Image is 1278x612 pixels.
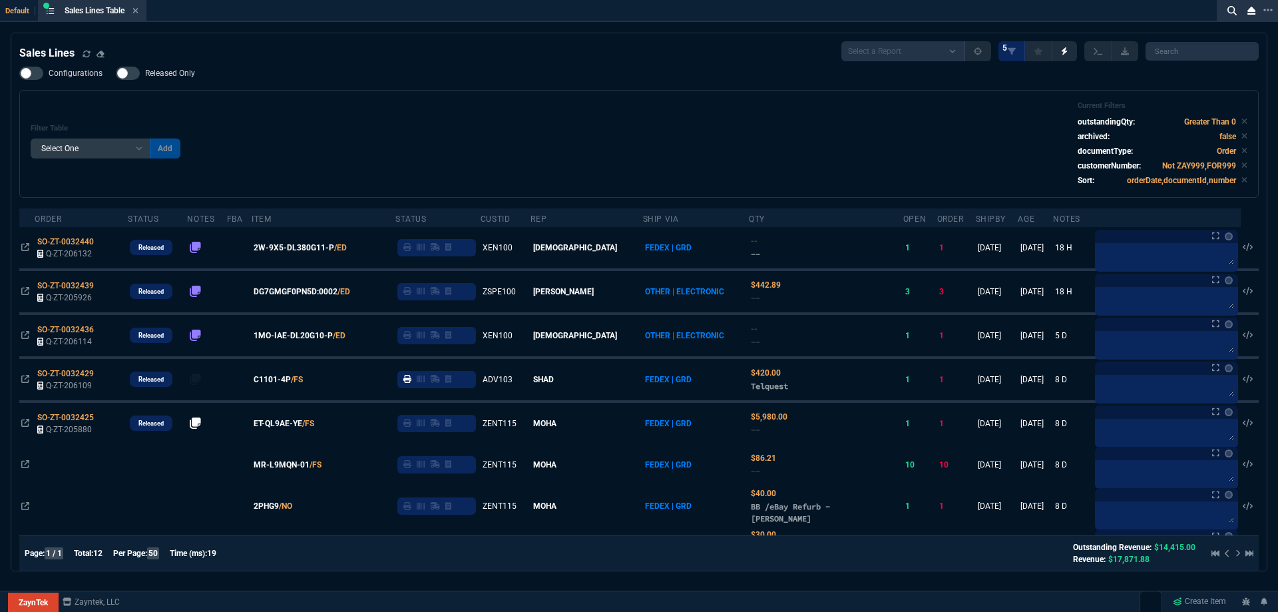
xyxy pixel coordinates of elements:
div: Age [1018,214,1034,224]
td: 18 H [1053,270,1092,314]
span: 12 [93,549,103,558]
td: 1 [937,227,976,270]
td: [DATE] [976,270,1018,314]
td: [DATE] [1018,314,1053,358]
span: MOHA [533,460,556,469]
nx-icon: Close Tab [132,6,138,17]
h6: Current Filters [1078,101,1247,111]
input: Search [1146,42,1259,61]
span: Per Page: [113,549,147,558]
code: false [1219,132,1236,141]
nx-icon: Open In Opposite Panel [21,375,29,384]
div: Notes [1053,214,1080,224]
td: 1 [903,527,937,569]
span: Q-ZT-206109 [46,381,92,390]
nx-fornida-erp-notes: number [190,420,202,430]
span: SO-ZT-0032425 [37,413,94,422]
td: 1 [903,358,937,402]
nx-fornida-erp-notes: number [190,244,202,254]
nx-icon: Open In Opposite Panel [21,243,29,252]
div: FBA [227,214,243,224]
span: -- [751,425,760,435]
td: 10 [903,444,937,485]
span: SO-ZT-0032429 [37,369,94,378]
div: Ship Via [643,214,679,224]
span: $14,415.00 [1154,543,1195,552]
span: Quoted Cost [751,412,787,422]
td: 8 D [1053,444,1092,485]
code: Greater Than 0 [1184,117,1236,127]
span: DG7GMGF0PN5D:0002 [254,286,337,298]
span: 50 [147,547,159,559]
p: Released [138,242,164,253]
span: C1101-4P [254,374,291,386]
td: [DATE] [1018,402,1053,444]
span: MOHA [533,419,556,428]
td: 8 D [1053,358,1092,402]
p: Released [138,286,164,297]
td: 1 [937,485,976,527]
span: -- [751,466,760,476]
div: CustID [481,214,511,224]
span: FEDEX | GRD [645,501,692,511]
span: 1MO-IAE-DL20G10-P [254,330,333,342]
nx-icon: Open In Opposite Panel [21,331,29,340]
p: Sort: [1078,174,1094,186]
span: Revenue: [1073,555,1106,564]
div: ShipBy [976,214,1006,224]
span: SHAD [533,375,554,384]
span: Quoted Cost [751,280,781,290]
td: 1 [937,358,976,402]
span: Quoted Cost [751,530,776,539]
td: 8 D [1053,527,1092,569]
td: 1 [903,402,937,444]
a: Create Item [1168,592,1231,612]
span: 19 [207,549,216,558]
td: 1 [937,402,976,444]
span: Q-ZT-205926 [46,293,92,302]
span: [PERSON_NAME] [533,287,594,296]
span: Q-ZT-206132 [46,249,92,258]
span: [DEMOGRAPHIC_DATA] [533,243,617,252]
nx-fornida-erp-notes: number [190,376,202,386]
span: Released Only [145,68,195,79]
div: Item [252,214,271,224]
p: documentType: [1078,145,1133,157]
span: Telquest [751,381,788,391]
td: 3 [903,270,937,314]
td: 18 H [1053,227,1092,270]
p: outstandingQty: [1078,116,1135,128]
span: Q-ZT-205880 [46,425,92,434]
span: FEDEX | GRD [645,460,692,469]
span: 2PHG9 [254,500,279,512]
nx-icon: Open In Opposite Panel [21,287,29,296]
nx-icon: Open In Opposite Panel [21,501,29,511]
span: 2W-9X5-DL380G11-P [254,242,334,254]
p: customerNumber: [1078,160,1141,172]
span: SO-ZT-0032439 [37,281,94,290]
h4: Sales Lines [19,45,75,61]
td: 3 [937,270,976,314]
span: FEDEX | GRD [645,243,692,252]
span: MR-L9MQN-01 [254,459,310,471]
div: Notes [187,214,214,224]
a: /FS [291,374,303,386]
span: OTHER | ELECTRONIC [645,287,724,296]
span: Quoted Cost [751,454,776,463]
span: Quoted Cost [751,368,781,378]
td: 1 [903,314,937,358]
span: ADV103 [483,375,513,384]
td: [DATE] [1018,444,1053,485]
span: Outstanding Revenue: [1073,543,1152,552]
a: /NO [279,500,292,512]
span: -- [751,293,760,303]
p: Released [138,374,164,385]
span: OTHER | ELECTRONIC [645,331,724,340]
td: [DATE] [976,527,1018,569]
a: msbcCompanyName [59,596,124,608]
td: 1 [903,485,937,527]
span: ZSPE100 [483,287,516,296]
span: Time (ms): [170,549,207,558]
td: 1 [903,227,937,270]
span: SO-ZT-0032436 [37,325,94,334]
